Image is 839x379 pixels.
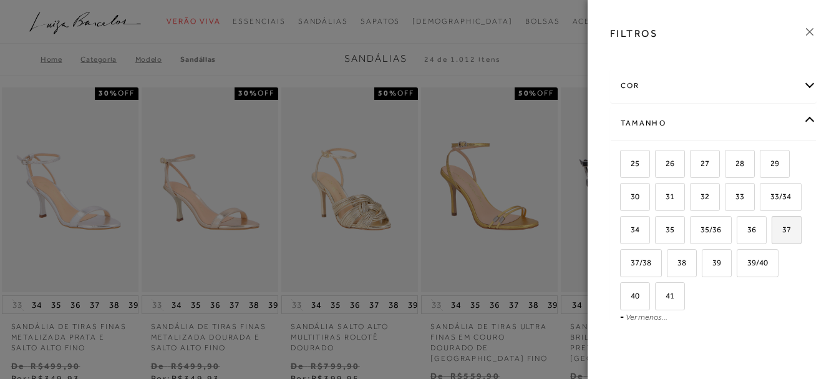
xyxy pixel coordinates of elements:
input: 33 [723,192,735,205]
span: 33/34 [761,192,791,201]
input: 35 [653,225,666,238]
span: 38 [668,258,686,267]
input: 41 [653,292,666,304]
span: 29 [761,159,779,168]
span: 30 [621,192,639,201]
input: 36 [735,225,747,238]
span: 37 [773,225,791,234]
h3: FILTROS [610,26,658,41]
input: 32 [688,192,701,205]
span: 41 [656,291,674,300]
span: 33 [726,192,744,201]
span: 39 [703,258,721,267]
div: Tamanho [611,107,817,140]
span: 25 [621,159,639,168]
span: 26 [656,159,674,168]
input: 38 [665,258,677,271]
span: 31 [656,192,674,201]
span: 32 [691,192,709,201]
input: 33/34 [758,192,770,205]
span: 35 [656,225,674,234]
input: 39/40 [735,258,747,271]
input: 34 [618,225,631,238]
span: 27 [691,159,709,168]
input: 37 [770,225,782,238]
input: 29 [758,159,770,172]
a: Ver menos... [626,312,667,322]
span: 34 [621,225,639,234]
span: - [620,312,624,322]
input: 28 [723,159,735,172]
div: cor [611,69,817,102]
input: 35/36 [688,225,701,238]
span: 35/36 [691,225,721,234]
input: 30 [618,192,631,205]
span: 36 [738,225,756,234]
input: 25 [618,159,631,172]
input: 27 [688,159,701,172]
input: 39 [700,258,712,271]
span: 39/40 [738,258,768,267]
input: 40 [618,292,631,304]
input: 37/38 [618,258,631,271]
span: 37/38 [621,258,651,267]
span: 40 [621,291,639,300]
input: 26 [653,159,666,172]
input: 31 [653,192,666,205]
span: 28 [726,159,744,168]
